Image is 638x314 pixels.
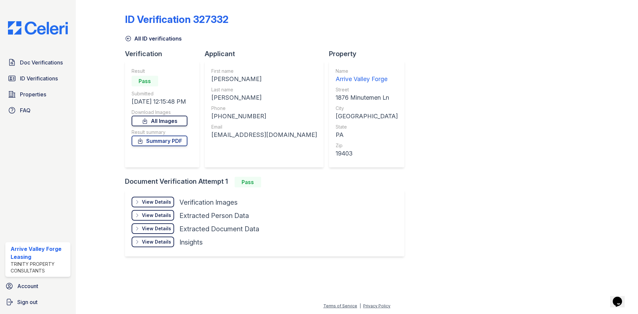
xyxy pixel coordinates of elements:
[132,76,158,86] div: Pass
[142,212,171,219] div: View Details
[235,177,261,187] div: Pass
[11,261,68,274] div: Trinity Property Consultants
[132,116,187,126] a: All Images
[211,74,317,84] div: [PERSON_NAME]
[3,21,73,35] img: CE_Logo_Blue-a8612792a0a2168367f1c8372b55b34899dd931a85d93a1a3d3e32e68fde9ad4.png
[5,104,70,117] a: FAQ
[211,105,317,112] div: Phone
[132,90,187,97] div: Submitted
[179,198,238,207] div: Verification Images
[336,124,398,130] div: State
[336,93,398,102] div: 1876 Minutemen Ln
[17,282,38,290] span: Account
[20,58,63,66] span: Doc Verifications
[336,112,398,121] div: [GEOGRAPHIC_DATA]
[179,238,203,247] div: Insights
[132,129,187,136] div: Result summary
[329,49,410,58] div: Property
[142,199,171,205] div: View Details
[142,239,171,245] div: View Details
[5,88,70,101] a: Properties
[132,97,187,106] div: [DATE] 12:15:48 PM
[610,287,631,307] iframe: chat widget
[211,112,317,121] div: [PHONE_NUMBER]
[3,295,73,309] a: Sign out
[211,93,317,102] div: [PERSON_NAME]
[5,72,70,85] a: ID Verifications
[336,142,398,149] div: Zip
[5,56,70,69] a: Doc Verifications
[142,225,171,232] div: View Details
[20,90,46,98] span: Properties
[132,68,187,74] div: Result
[211,68,317,74] div: First name
[20,74,58,82] span: ID Verifications
[125,13,229,25] div: ID Verification 327332
[179,211,249,220] div: Extracted Person Data
[211,124,317,130] div: Email
[132,136,187,146] a: Summary PDF
[323,303,357,308] a: Terms of Service
[336,86,398,93] div: Street
[336,130,398,140] div: PA
[336,149,398,158] div: 19403
[125,49,205,58] div: Verification
[132,109,187,116] div: Download Images
[125,35,182,43] a: All ID verifications
[20,106,31,114] span: FAQ
[125,177,410,187] div: Document Verification Attempt 1
[336,68,398,84] a: Name Arrive Valley Forge
[3,279,73,293] a: Account
[11,245,68,261] div: Arrive Valley Forge Leasing
[179,224,259,234] div: Extracted Document Data
[211,86,317,93] div: Last name
[205,49,329,58] div: Applicant
[211,130,317,140] div: [EMAIL_ADDRESS][DOMAIN_NAME]
[363,303,390,308] a: Privacy Policy
[336,68,398,74] div: Name
[17,298,38,306] span: Sign out
[360,303,361,308] div: |
[336,105,398,112] div: City
[336,74,398,84] div: Arrive Valley Forge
